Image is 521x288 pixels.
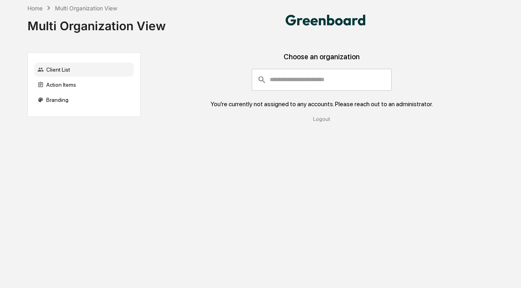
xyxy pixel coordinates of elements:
div: Logout [147,116,496,122]
div: You're currently not assigned to any accounts. Please reach out to an administrator. [211,100,433,108]
img: Staging - State Harbor Advisors [286,15,365,25]
div: Client List [34,62,134,77]
div: Choose an organization [147,53,496,69]
div: Multi Organization View [55,5,117,12]
div: Multi Organization View [27,12,166,33]
div: Home [27,5,43,12]
div: consultant-dashboard__filter-organizations-search-bar [252,69,392,90]
div: Branding [34,93,134,107]
div: Action Items [34,78,134,92]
